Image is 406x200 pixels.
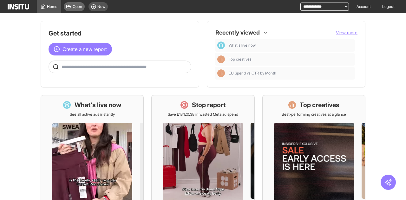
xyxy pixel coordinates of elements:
[168,112,238,117] p: Save £18,120.38 in wasted Meta ad spend
[229,43,256,48] span: What's live now
[229,57,352,62] span: Top creatives
[282,112,346,117] p: Best-performing creatives at a glance
[8,4,29,10] img: Logo
[75,100,121,109] h1: What's live now
[97,4,105,9] span: New
[336,30,357,35] span: View more
[217,42,225,49] div: Dashboard
[217,69,225,77] div: Insights
[49,29,191,38] h1: Get started
[192,100,226,109] h1: Stop report
[229,71,352,76] span: EU Spend vs CTR by Month
[336,29,357,36] button: View more
[229,57,252,62] span: Top creatives
[73,4,82,9] span: Open
[300,100,339,109] h1: Top creatives
[229,43,352,48] span: What's live now
[70,112,115,117] p: See all active ads instantly
[49,43,112,55] button: Create a new report
[62,45,107,53] span: Create a new report
[47,4,57,9] span: Home
[217,55,225,63] div: Insights
[229,71,276,76] span: EU Spend vs CTR by Month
